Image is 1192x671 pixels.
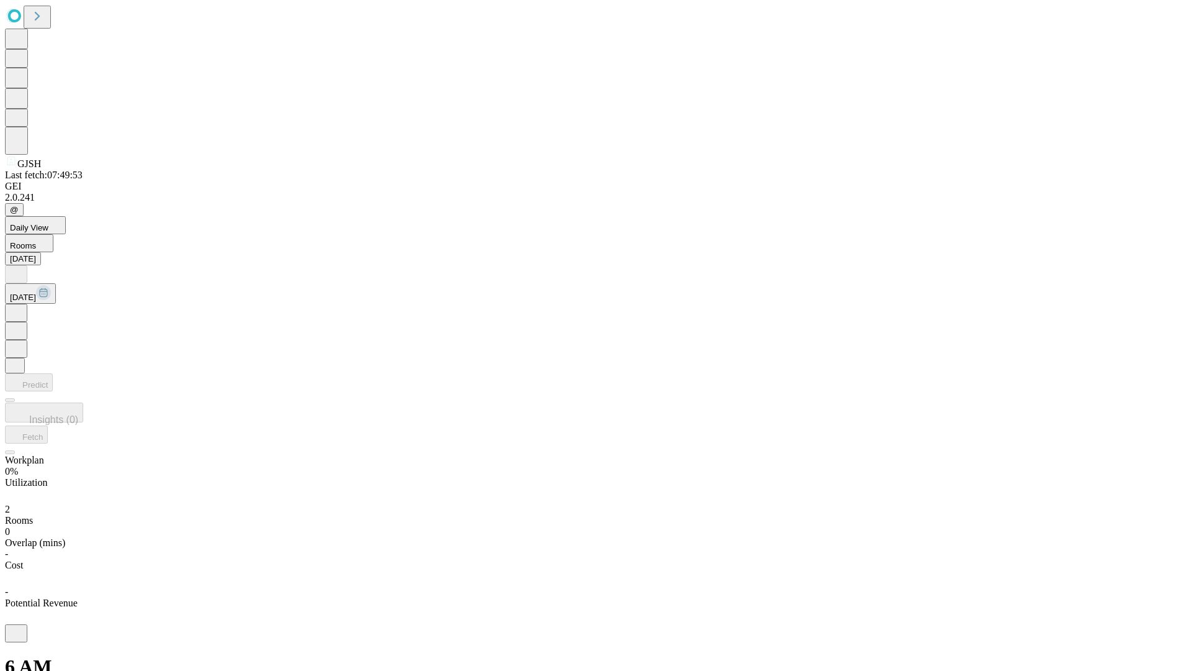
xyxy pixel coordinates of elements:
span: Rooms [10,241,36,250]
span: Overlap (mins) [5,537,65,548]
span: @ [10,205,19,214]
span: GJSH [17,158,41,169]
button: @ [5,203,24,216]
button: Insights (0) [5,403,83,422]
button: Rooms [5,234,53,252]
span: Last fetch: 07:49:53 [5,170,83,180]
span: Rooms [5,515,33,526]
span: 0 [5,526,10,537]
span: Potential Revenue [5,598,78,608]
span: Daily View [10,223,48,232]
span: Utilization [5,477,47,488]
span: Cost [5,560,23,570]
span: 2 [5,504,10,514]
div: GEI [5,181,1187,192]
span: 0% [5,466,18,477]
span: - [5,587,8,597]
button: Predict [5,373,53,391]
span: Insights (0) [29,414,78,425]
span: [DATE] [10,293,36,302]
span: - [5,549,8,559]
button: [DATE] [5,283,56,304]
button: Fetch [5,426,48,444]
span: Workplan [5,455,44,465]
button: Daily View [5,216,66,234]
button: [DATE] [5,252,41,265]
div: 2.0.241 [5,192,1187,203]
